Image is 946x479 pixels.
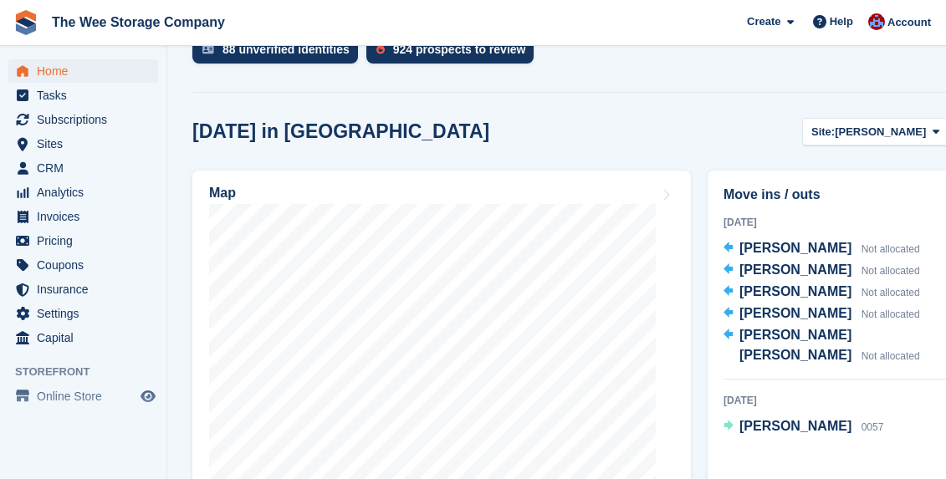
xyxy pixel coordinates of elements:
[376,44,385,54] img: prospect-51fa495bee0391a8d652442698ab0144808aea92771e9ea1ae160a38d050c398.svg
[724,260,920,282] a: [PERSON_NAME] Not allocated
[739,328,851,362] span: [PERSON_NAME] [PERSON_NAME]
[37,84,137,107] span: Tasks
[739,306,851,320] span: [PERSON_NAME]
[37,385,137,408] span: Online Store
[202,44,214,54] img: verify_identity-adf6edd0f0f0b5bbfe63781bf79b02c33cf7c696d77639b501bdc392416b5a36.svg
[37,302,137,325] span: Settings
[8,205,158,228] a: menu
[45,8,232,36] a: The Wee Storage Company
[8,302,158,325] a: menu
[37,229,137,252] span: Pricing
[830,13,853,30] span: Help
[37,205,137,228] span: Invoices
[366,35,543,72] a: 924 prospects to review
[862,265,920,277] span: Not allocated
[15,364,166,380] span: Storefront
[192,35,366,72] a: 88 unverified identities
[724,238,920,260] a: [PERSON_NAME] Not allocated
[8,326,158,349] a: menu
[868,13,885,30] img: Scott Ritchie
[37,181,137,204] span: Analytics
[13,10,38,35] img: stora-icon-8386f47178a22dfd0bd8f6a31ec36ba5ce8667c1dd55bd0f319d3a0aa187defe.svg
[724,303,920,325] a: [PERSON_NAME] Not allocated
[37,278,137,301] span: Insurance
[37,253,137,277] span: Coupons
[37,326,137,349] span: Capital
[8,385,158,408] a: menu
[8,108,158,131] a: menu
[724,282,920,303] a: [PERSON_NAME] Not allocated
[37,108,137,131] span: Subscriptions
[8,156,158,180] a: menu
[887,14,931,31] span: Account
[8,132,158,155] a: menu
[8,278,158,301] a: menu
[739,284,851,298] span: [PERSON_NAME]
[8,59,158,83] a: menu
[862,350,920,362] span: Not allocated
[8,84,158,107] a: menu
[138,386,158,406] a: Preview store
[37,132,137,155] span: Sites
[747,13,780,30] span: Create
[835,124,926,140] span: [PERSON_NAME]
[739,419,851,433] span: [PERSON_NAME]
[37,156,137,180] span: CRM
[862,243,920,255] span: Not allocated
[192,120,489,143] h2: [DATE] in [GEOGRAPHIC_DATA]
[811,124,835,140] span: Site:
[8,181,158,204] a: menu
[393,43,526,56] div: 924 prospects to review
[8,229,158,252] a: menu
[222,43,350,56] div: 88 unverified identities
[739,262,851,277] span: [PERSON_NAME]
[739,241,851,255] span: [PERSON_NAME]
[862,287,920,298] span: Not allocated
[862,421,884,433] span: 0057
[209,186,236,201] h2: Map
[862,308,920,320] span: Not allocated
[8,253,158,277] a: menu
[37,59,137,83] span: Home
[724,416,883,438] a: [PERSON_NAME] 0057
